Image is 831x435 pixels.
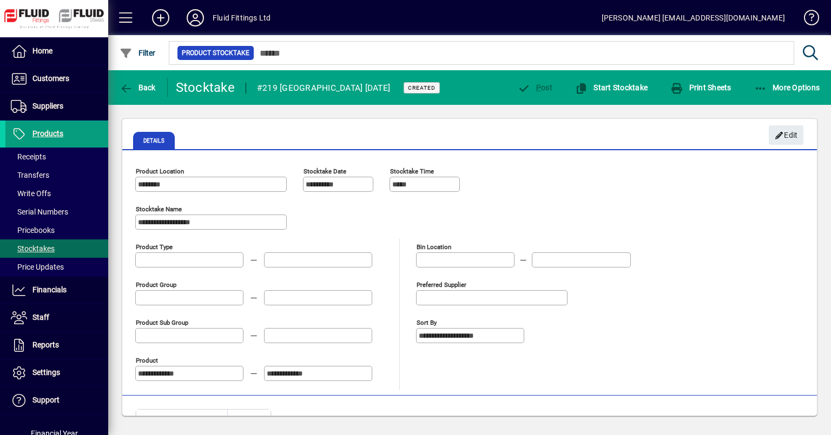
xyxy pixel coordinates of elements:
mat-label: Stocktake Date [304,168,346,175]
mat-label: Product Sub group [136,319,188,326]
button: Start Stocktake [572,78,650,97]
div: #219 [GEOGRAPHIC_DATA] [DATE] [257,79,390,97]
span: Home [32,46,52,55]
mat-label: Product Location [136,168,184,175]
div: Stocktake [176,79,235,96]
span: Stocktakes [11,244,55,253]
button: Add [143,8,178,28]
a: Write Offs [5,184,108,203]
mat-label: Preferred Supplier [417,281,466,289]
span: Write Offs [11,189,51,198]
button: Profile [178,8,213,28]
span: Product Stocktake [182,48,249,58]
a: Stocktakes [5,239,108,258]
a: Reports [5,332,108,359]
a: Serial Numbers [5,203,108,221]
span: Receipts [11,152,46,161]
mat-label: Stocktake Name [136,205,182,213]
a: Receipts [5,148,108,166]
div: [PERSON_NAME] [EMAIL_ADDRESS][DOMAIN_NAME] [602,9,785,26]
span: Transfers [11,171,49,179]
a: Support [5,387,108,414]
span: Suppliers [32,102,63,110]
a: Knowledge Base [796,2,817,37]
div: Fluid Fittings Ltd [213,9,271,26]
td: Product Types [136,410,227,431]
app-page-header-button: Back [108,78,168,97]
button: Edit [769,125,803,145]
a: Price Updates [5,258,108,276]
span: Start Stocktake [575,83,648,92]
span: Settings [32,368,60,377]
button: Back [117,78,159,97]
a: Home [5,38,108,65]
mat-label: Product Type [136,243,173,251]
button: Print Sheets [668,78,734,97]
mat-label: Product Group [136,281,176,289]
button: More Options [751,78,823,97]
a: Suppliers [5,93,108,120]
span: Print Sheets [670,83,731,92]
mat-label: Sort By [417,319,437,326]
span: Support [32,396,60,404]
a: Customers [5,65,108,92]
span: Products [32,129,63,138]
span: Back [120,83,156,92]
span: Filter [120,49,156,57]
button: Filter [117,43,159,63]
mat-label: Stocktake Time [390,168,434,175]
span: Staff [32,313,49,322]
span: More Options [754,83,820,92]
span: Details [133,132,175,149]
span: Financials [32,285,67,294]
span: Created [408,84,436,91]
span: Serial Numbers [11,208,68,216]
td: 1 [227,410,271,431]
span: Price Updates [11,263,64,271]
span: Pricebooks [11,226,55,235]
a: Settings [5,359,108,386]
a: Pricebooks [5,221,108,239]
span: Customers [32,74,69,83]
mat-label: Bin Location [417,243,451,251]
a: Transfers [5,166,108,184]
a: Staff [5,304,108,331]
span: Reports [32,340,59,349]
span: Edit [775,126,798,144]
a: Financials [5,277,108,304]
mat-label: Product [136,357,158,364]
